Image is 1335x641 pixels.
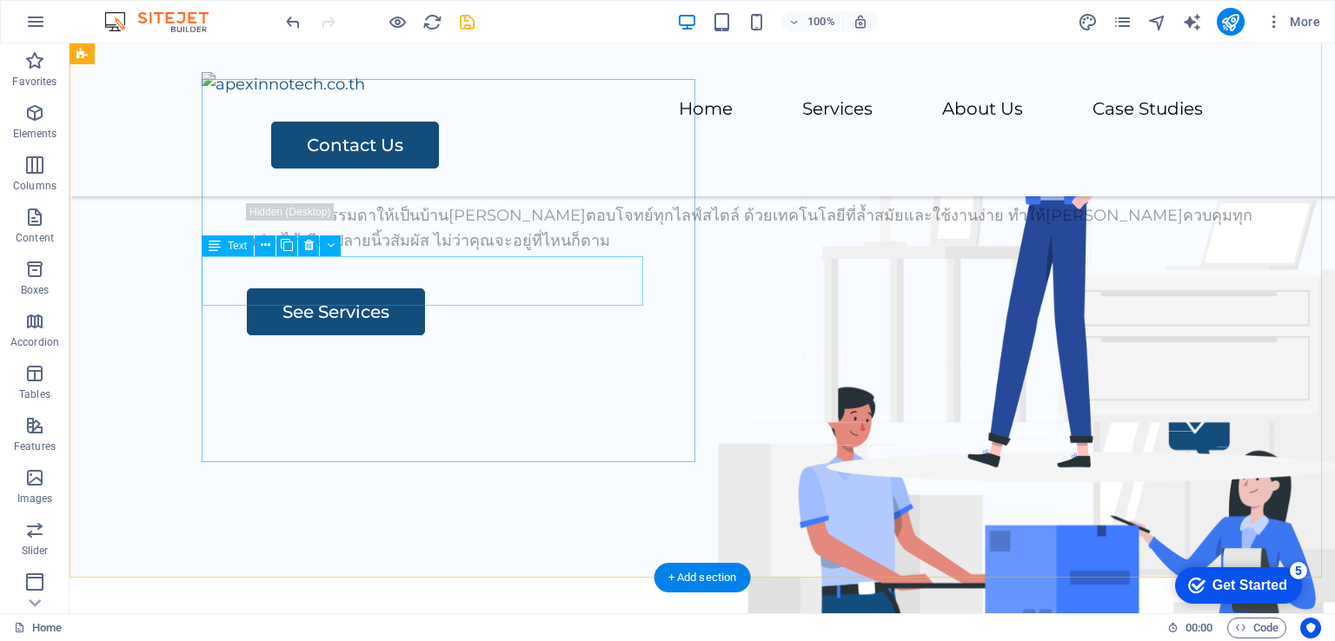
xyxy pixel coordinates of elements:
div: Get Started 5 items remaining, 0% complete [14,9,141,45]
i: Undo: Delete elements (Ctrl+Z) [283,12,303,32]
p: Content [16,231,54,245]
button: text_generator [1182,11,1203,32]
i: AI Writer [1182,12,1202,32]
button: 100% [781,11,843,32]
span: Code [1235,618,1279,638]
p: Boxes [21,283,50,297]
button: design [1078,11,1099,32]
p: Slider [22,544,49,558]
p: Images [17,492,53,506]
p: Tables [19,387,50,401]
button: navigator [1147,11,1168,32]
button: Code [1227,618,1286,638]
div: 5 [129,3,146,21]
button: publish [1217,8,1245,36]
button: Usercentrics [1300,618,1321,638]
i: Navigator [1147,12,1167,32]
h6: Session time [1167,618,1213,638]
button: undo [282,11,303,32]
button: save [456,11,477,32]
p: Favorites [12,75,56,89]
p: Accordion [10,335,59,349]
h6: 100% [807,11,835,32]
i: Publish [1220,12,1240,32]
p: Columns [13,179,56,193]
i: Reload page [422,12,442,32]
span: : [1198,621,1200,634]
span: 00 00 [1186,618,1212,638]
span: Text [228,241,247,251]
div: + Add section [654,563,751,592]
p: Elements [13,127,57,141]
i: Design (Ctrl+Alt+Y) [1078,12,1098,32]
i: On resize automatically adjust zoom level to fit chosen device. [853,14,868,30]
span: More [1265,13,1320,30]
div: Get Started [51,19,126,35]
button: More [1259,8,1327,36]
button: reload [422,11,442,32]
i: Pages (Ctrl+Alt+S) [1112,12,1132,32]
button: pages [1112,11,1133,32]
img: Editor Logo [100,11,230,32]
a: Click to cancel selection. Double-click to open Pages [14,618,62,638]
p: Features [14,439,56,453]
